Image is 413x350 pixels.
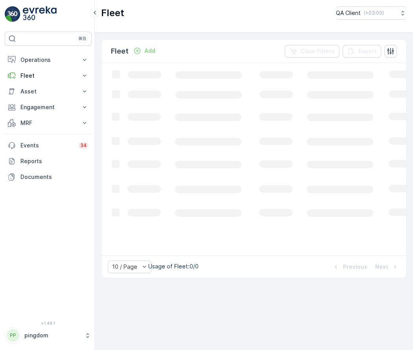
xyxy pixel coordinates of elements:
[7,329,19,342] div: PP
[5,68,92,84] button: Fleet
[336,6,407,20] button: QA Client(+03:00)
[23,6,57,22] img: logo_light-DOdMpM7g.png
[5,153,92,169] a: Reports
[20,56,76,64] p: Operations
[20,141,74,149] p: Events
[144,47,155,55] p: Add
[5,99,92,115] button: Engagement
[358,47,376,55] p: Export
[343,45,381,58] button: Export
[374,262,400,272] button: Next
[301,47,335,55] p: Clear Filters
[5,84,92,99] button: Asset
[148,262,199,270] p: Usage of Fleet : 0/0
[111,46,129,57] p: Fleet
[5,321,92,326] span: v 1.48.1
[343,263,367,271] p: Previous
[5,52,92,68] button: Operations
[20,103,76,111] p: Engagement
[5,327,92,344] button: PPpingdom
[20,157,88,165] p: Reports
[5,138,92,153] a: Events34
[24,331,81,339] p: pingdom
[331,262,368,272] button: Previous
[80,142,87,149] p: 34
[5,169,92,185] a: Documents
[375,263,388,271] p: Next
[5,6,20,22] img: logo
[20,72,76,80] p: Fleet
[20,173,88,181] p: Documents
[101,7,124,19] p: Fleet
[364,10,384,16] p: ( +03:00 )
[78,35,86,42] p: ⌘B
[285,45,339,58] button: Clear Filters
[20,119,76,127] p: MRF
[336,9,361,17] p: QA Client
[20,87,76,95] p: Asset
[5,115,92,131] button: MRF
[130,46,159,56] button: Add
